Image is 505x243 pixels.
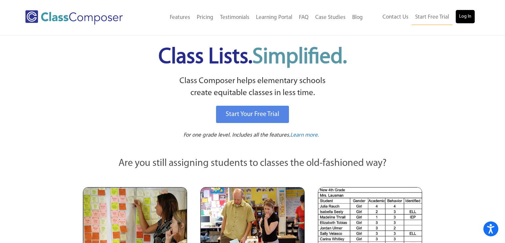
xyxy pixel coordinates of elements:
span: For one grade level. Includes all the features. [183,132,290,138]
nav: Header Menu [366,10,475,25]
span: Start Your Free Trial [226,111,279,118]
a: Pricing [193,10,217,25]
a: FAQ [296,10,312,25]
a: Log In [456,10,475,23]
a: Contact Us [379,10,412,25]
span: Class Lists. [158,47,347,68]
p: Class Composer helps elementary schools create equitable classes in less time. [82,75,423,99]
a: Blog [349,10,366,25]
img: Class Composer [25,10,123,25]
span: Simplified. [252,47,347,68]
a: Start Your Free Trial [216,106,289,123]
a: Learn more. [290,131,319,140]
span: Learn more. [290,132,319,138]
a: Features [166,10,193,25]
nav: Header Menu [144,10,366,25]
a: Learning Portal [253,10,296,25]
a: Start Free Trial [412,10,452,25]
a: Testimonials [217,10,253,25]
p: Are you still assigning students to classes the old-fashioned way? [83,156,422,171]
a: Case Studies [312,10,349,25]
